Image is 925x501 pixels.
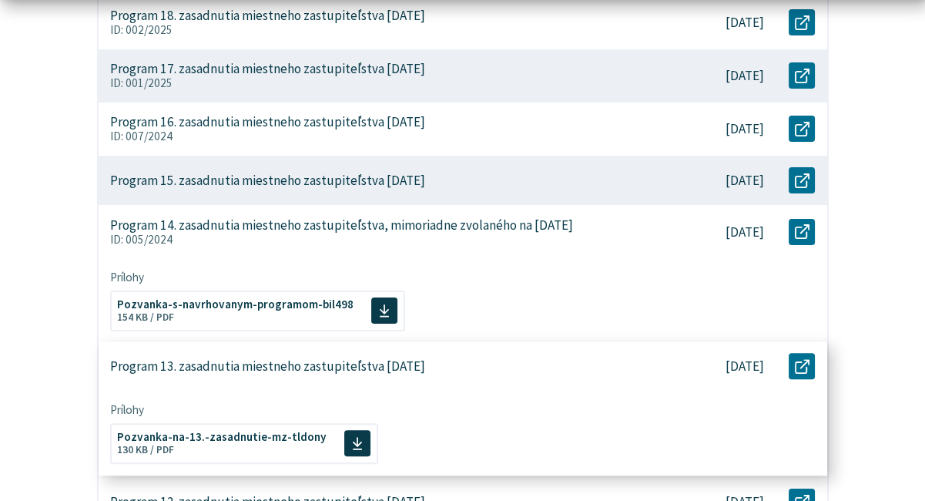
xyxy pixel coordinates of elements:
[110,358,425,375] p: Program 13. zasadnutia miestneho zastupiteľstva [DATE]
[110,291,405,331] a: Pozvanka-s-navrhovanym-programom-bil498 154 KB / PDF
[110,173,425,189] p: Program 15. zasadnutia miestneho zastupiteľstva [DATE]
[117,431,327,442] span: Pozvanka-na-13.-zasadnutie-mz-tldony
[726,121,764,137] p: [DATE]
[110,114,425,130] p: Program 16. zasadnutia miestneho zastupiteľstva [DATE]
[110,423,378,464] a: Pozvanka-na-13.-zasadnutie-mz-tldony 130 KB / PDF
[726,358,764,375] p: [DATE]
[110,129,655,143] p: ID: 007/2024
[117,444,174,457] span: 130 KB / PDF
[110,271,816,284] span: Prílohy
[110,403,816,417] span: Prílohy
[726,173,764,189] p: [DATE]
[110,76,655,90] p: ID: 001/2025
[110,61,425,77] p: Program 17. zasadnutia miestneho zastupiteľstva [DATE]
[726,15,764,31] p: [DATE]
[117,311,174,324] span: 154 KB / PDF
[117,298,354,310] span: Pozvanka-s-navrhovanym-programom-bil498
[726,224,764,240] p: [DATE]
[726,68,764,84] p: [DATE]
[110,23,655,37] p: ID: 002/2025
[110,8,425,24] p: Program 18. zasadnutia miestneho zastupiteľstva [DATE]
[110,233,655,247] p: ID: 005/2024
[110,217,573,234] p: Program 14. zasadnutia miestneho zastupiteľstva, mimoriadne zvolaného na [DATE]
